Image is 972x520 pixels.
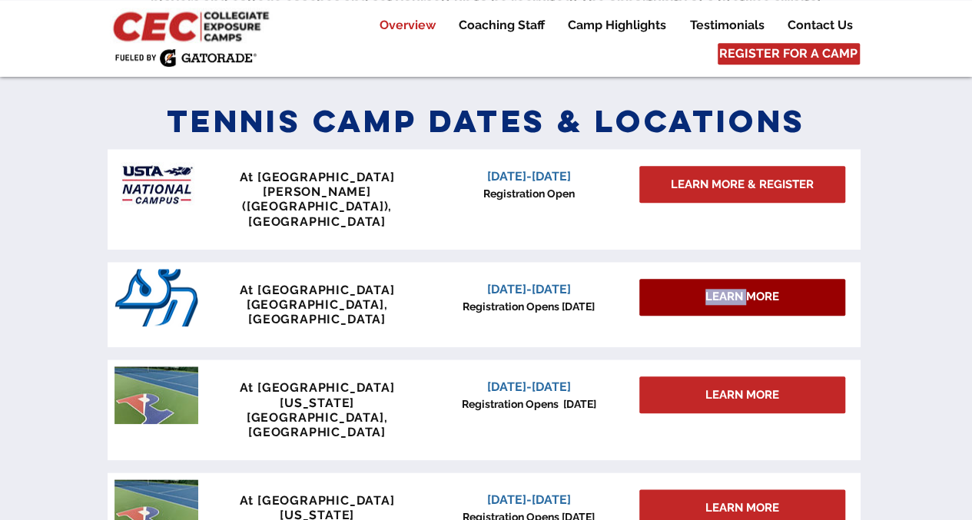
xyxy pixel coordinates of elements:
[556,16,678,35] a: Camp Highlights
[776,16,864,35] a: Contact Us
[451,16,552,35] p: Coaching Staff
[682,16,772,35] p: Testimonials
[705,387,779,403] span: LEARN MORE
[719,45,858,62] span: REGISTER FOR A CAMP
[639,279,845,316] div: LEARN MORE
[114,156,198,214] img: USTA Campus image_edited.jpg
[487,379,571,394] span: [DATE]-[DATE]
[487,492,571,507] span: [DATE]-[DATE]
[705,500,779,516] span: LEARN MORE
[718,43,860,65] a: REGISTER FOR A CAMP
[487,282,571,296] span: [DATE]-[DATE]
[639,166,845,203] a: LEARN MORE & REGISTER
[487,169,571,184] span: [DATE]-[DATE]
[483,187,575,200] span: Registration Open
[240,283,395,297] span: At [GEOGRAPHIC_DATA]
[110,8,276,43] img: CEC Logo Primary_edited.jpg
[560,16,674,35] p: Camp Highlights
[356,16,864,35] nav: Site
[447,16,556,35] a: Coaching Staff
[780,16,861,35] p: Contact Us
[114,269,198,326] img: San_Diego_Toreros_logo.png
[671,177,814,193] span: LEARN MORE & REGISTER
[114,48,257,67] img: Fueled by Gatorade.png
[705,289,779,305] span: LEARN MORE
[240,380,395,409] span: At [GEOGRAPHIC_DATA][US_STATE]
[462,398,596,410] span: Registration Opens [DATE]
[114,366,198,424] img: penn tennis courts with logo.jpeg
[167,101,806,141] span: Tennis Camp Dates & Locations
[678,16,775,35] a: Testimonials
[242,184,392,228] span: [PERSON_NAME] ([GEOGRAPHIC_DATA]), [GEOGRAPHIC_DATA]
[463,300,595,313] span: Registration Opens [DATE]
[639,376,845,413] a: LEARN MORE
[240,170,395,184] span: At [GEOGRAPHIC_DATA]
[368,16,446,35] a: Overview
[247,297,387,326] span: [GEOGRAPHIC_DATA], [GEOGRAPHIC_DATA]
[247,410,387,439] span: [GEOGRAPHIC_DATA], [GEOGRAPHIC_DATA]
[372,16,443,35] p: Overview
